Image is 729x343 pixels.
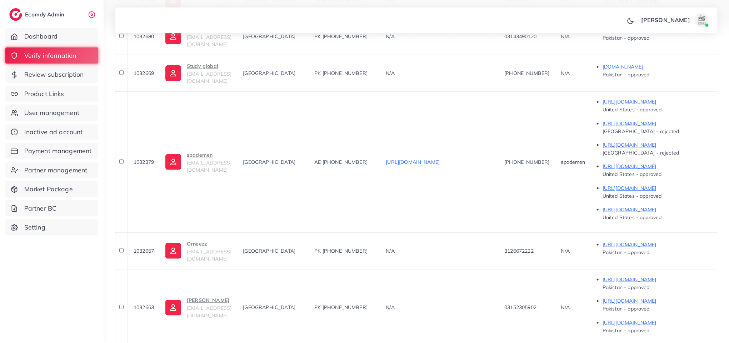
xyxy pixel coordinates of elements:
span: [GEOGRAPHIC_DATA] [243,159,295,165]
img: ic-user-info.36bf1079.svg [165,243,181,259]
p: [URL][DOMAIN_NAME] [603,119,710,128]
span: Review subscription [24,70,84,79]
span: [GEOGRAPHIC_DATA] [243,248,295,254]
p: [URL][DOMAIN_NAME] [603,141,710,149]
a: Review subscription [5,66,98,83]
span: [GEOGRAPHIC_DATA] [243,70,295,76]
span: PK [PHONE_NUMBER] [314,248,368,254]
span: [GEOGRAPHIC_DATA] - rejected [603,150,679,156]
p: [URL][DOMAIN_NAME] [603,184,710,192]
span: Product Links [24,89,64,99]
span: Payment management [24,146,92,156]
a: Verify information [5,47,98,64]
span: [PHONE_NUMBER] [504,70,549,76]
span: 1032657 [134,248,154,254]
a: Dashboard [5,28,98,45]
p: [URL][DOMAIN_NAME] [603,240,710,249]
span: [PHONE_NUMBER] [504,159,549,165]
img: ic-user-info.36bf1079.svg [165,154,181,170]
span: Market Package [24,185,73,194]
a: [PERSON_NAME][EMAIL_ADDRESS][DOMAIN_NAME] [165,25,231,48]
span: Pakistan - approved [603,284,650,291]
span: Pakistan - approved [603,306,650,312]
span: PK [PHONE_NUMBER] [314,33,368,40]
span: [EMAIL_ADDRESS][DOMAIN_NAME] [187,305,231,318]
span: N/A [386,248,394,254]
span: Partner management [24,166,88,175]
span: 1032669 [134,70,154,76]
a: Setting [5,219,98,236]
a: Inactive ad account [5,124,98,140]
span: [EMAIL_ADDRESS][DOMAIN_NAME] [187,34,231,47]
p: [URL][DOMAIN_NAME] [603,297,710,305]
span: [GEOGRAPHIC_DATA] [243,33,295,40]
img: logo [9,8,22,21]
p: [URL][DOMAIN_NAME] [603,97,710,106]
a: Study global[EMAIL_ADDRESS][DOMAIN_NAME] [165,62,231,85]
span: N/A [561,70,570,76]
span: Pakistan - approved [603,71,650,78]
p: spademen [187,151,231,159]
p: [DOMAIN_NAME] [603,62,710,71]
p: [URL][DOMAIN_NAME] [603,205,710,214]
p: Study global [187,62,231,70]
a: Partner BC [5,200,98,217]
span: PK [PHONE_NUMBER] [314,304,368,311]
a: Payment management [5,143,98,159]
img: avatar [695,13,709,27]
span: Pakistan - approved [603,327,650,334]
p: [URL][DOMAIN_NAME] [603,162,710,171]
span: Setting [24,223,45,232]
span: 3126672222 [504,248,534,254]
a: Orneezz[EMAIL_ADDRESS][DOMAIN_NAME] [165,239,231,263]
span: Verify information [24,51,76,60]
span: 03143490120 [504,33,536,40]
span: United States - approved [603,171,662,177]
span: User management [24,108,79,117]
span: N/A [561,33,570,40]
span: N/A [386,33,394,40]
p: [URL][DOMAIN_NAME] [603,318,710,327]
span: [EMAIL_ADDRESS][DOMAIN_NAME] [187,71,231,84]
img: ic-user-info.36bf1079.svg [165,300,181,316]
a: logoEcomdy Admin [9,8,66,21]
span: United States - approved [603,106,662,113]
p: [URL][DOMAIN_NAME] [603,275,710,284]
a: Partner management [5,162,98,178]
span: Pakistan - approved [603,35,650,41]
p: [PERSON_NAME] [187,296,231,304]
span: [GEOGRAPHIC_DATA] [243,304,295,311]
p: [PERSON_NAME] [641,16,690,24]
span: spademen [561,159,585,165]
span: Inactive ad account [24,127,83,137]
a: spademen[EMAIL_ADDRESS][DOMAIN_NAME] [165,151,231,174]
span: [GEOGRAPHIC_DATA] - rejected [603,128,679,135]
span: Dashboard [24,32,58,41]
a: Market Package [5,181,98,197]
span: United States - approved [603,193,662,199]
span: PK [PHONE_NUMBER] [314,70,368,76]
span: 03152305902 [504,304,536,311]
span: Pakistan - approved [603,249,650,256]
span: 1032680 [134,33,154,40]
span: AE [PHONE_NUMBER] [314,159,368,165]
span: N/A [386,70,394,76]
a: [PERSON_NAME]avatar [637,13,712,27]
img: ic-user-info.36bf1079.svg [165,65,181,81]
span: [EMAIL_ADDRESS][DOMAIN_NAME] [187,160,231,173]
span: 1032663 [134,304,154,311]
span: [EMAIL_ADDRESS][DOMAIN_NAME] [187,248,231,262]
img: ic-user-info.36bf1079.svg [165,29,181,44]
a: [PERSON_NAME][EMAIL_ADDRESS][DOMAIN_NAME] [165,296,231,319]
p: Orneezz [187,239,231,248]
h2: Ecomdy Admin [25,11,66,18]
span: N/A [386,304,394,311]
span: N/A [561,248,570,254]
span: N/A [561,304,570,311]
a: Product Links [5,86,98,102]
span: United States - approved [603,214,662,221]
span: 1032379 [134,159,154,165]
span: Partner BC [24,204,57,213]
a: [URL][DOMAIN_NAME] [386,159,440,165]
a: User management [5,105,98,121]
